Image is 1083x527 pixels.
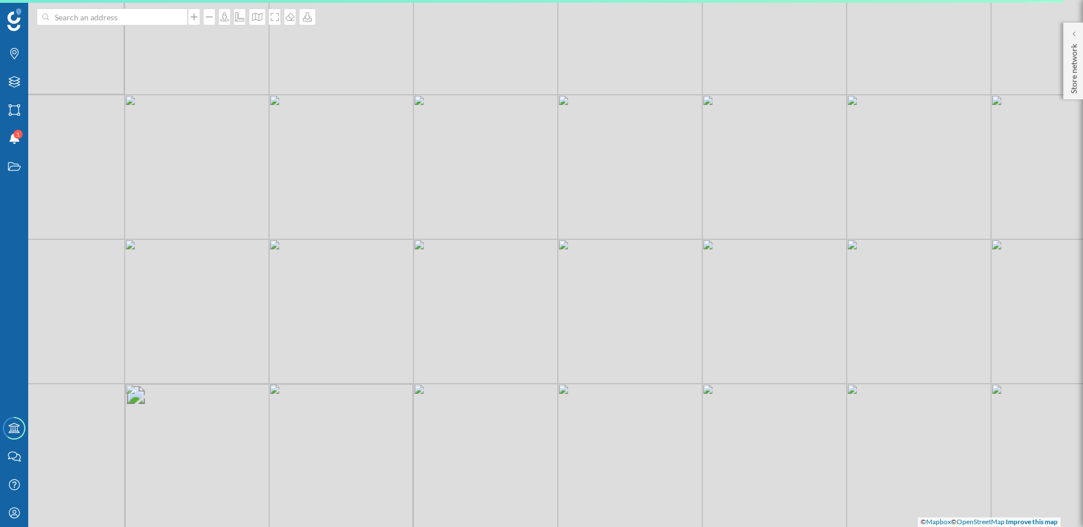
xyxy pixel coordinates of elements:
a: Mapbox [926,517,951,526]
a: Improve this map [1006,517,1058,526]
div: © © [918,517,1060,527]
img: Geoblink Logo [7,8,21,31]
span: Assistance [23,8,77,18]
p: Store network [1068,39,1080,94]
a: OpenStreetMap [957,517,1005,526]
span: 1 [16,129,20,140]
